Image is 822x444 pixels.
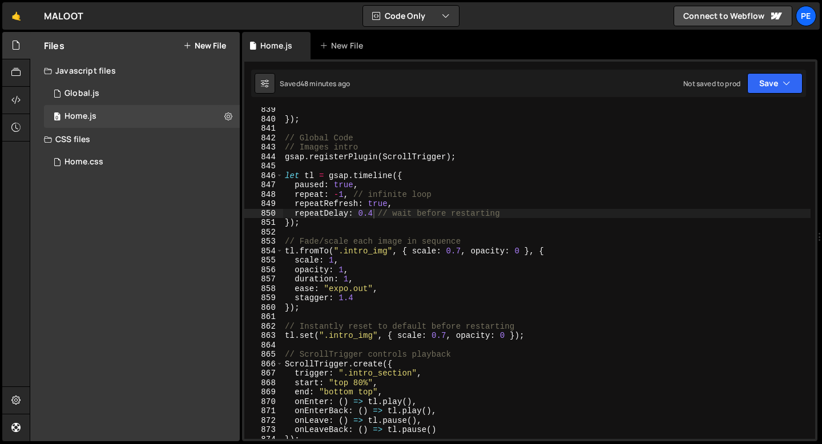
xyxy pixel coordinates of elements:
[244,303,283,313] div: 860
[244,171,283,181] div: 846
[363,6,459,26] button: Code Only
[244,275,283,284] div: 857
[244,425,283,435] div: 873
[244,360,283,369] div: 866
[244,180,283,190] div: 847
[44,39,65,52] h2: Files
[244,134,283,143] div: 842
[674,6,792,26] a: Connect to Webflow
[244,209,283,219] div: 850
[30,59,240,82] div: Javascript files
[44,151,240,173] div: 16127/43667.css
[44,105,240,128] div: 16127/43336.js
[244,228,283,237] div: 852
[244,105,283,115] div: 839
[300,79,350,88] div: 48 minutes ago
[280,79,350,88] div: Saved
[244,256,283,265] div: 855
[44,9,83,23] div: MALOOT
[244,284,283,294] div: 858
[54,113,61,122] span: 0
[244,124,283,134] div: 841
[244,143,283,152] div: 843
[244,190,283,200] div: 848
[244,369,283,378] div: 867
[244,115,283,124] div: 840
[796,6,816,26] a: Pe
[244,331,283,341] div: 863
[244,237,283,247] div: 853
[683,79,740,88] div: Not saved to prod
[244,378,283,388] div: 868
[244,341,283,350] div: 864
[244,350,283,360] div: 865
[244,322,283,332] div: 862
[244,265,283,275] div: 856
[183,41,226,50] button: New File
[244,247,283,256] div: 854
[30,128,240,151] div: CSS files
[244,162,283,171] div: 845
[260,40,292,51] div: Home.js
[65,111,96,122] div: Home.js
[65,157,103,167] div: Home.css
[65,88,99,99] div: Global.js
[244,416,283,426] div: 872
[244,312,283,322] div: 861
[244,218,283,228] div: 851
[2,2,30,30] a: 🤙
[44,82,240,105] div: 16127/43325.js
[244,152,283,162] div: 844
[244,388,283,397] div: 869
[244,397,283,407] div: 870
[320,40,368,51] div: New File
[244,199,283,209] div: 849
[244,406,283,416] div: 871
[747,73,803,94] button: Save
[244,293,283,303] div: 859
